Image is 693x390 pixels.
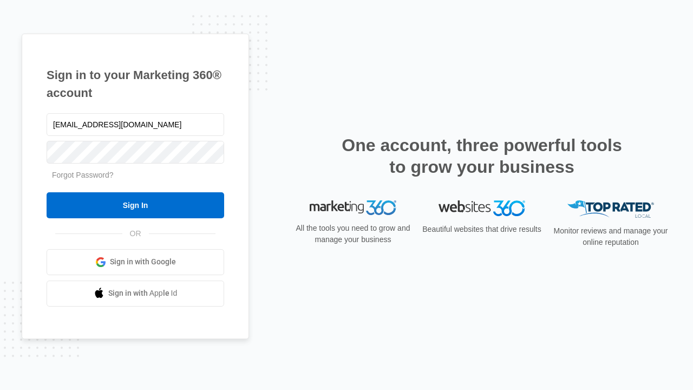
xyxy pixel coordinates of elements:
[108,288,178,299] span: Sign in with Apple Id
[47,281,224,307] a: Sign in with Apple Id
[292,223,414,245] p: All the tools you need to grow and manage your business
[550,225,671,248] p: Monitor reviews and manage your online reputation
[47,66,224,102] h1: Sign in to your Marketing 360® account
[421,224,542,235] p: Beautiful websites that drive results
[122,228,149,239] span: OR
[47,192,224,218] input: Sign In
[47,249,224,275] a: Sign in with Google
[338,134,625,178] h2: One account, three powerful tools to grow your business
[110,256,176,268] span: Sign in with Google
[567,200,654,218] img: Top Rated Local
[310,200,396,216] img: Marketing 360
[52,171,114,179] a: Forgot Password?
[47,113,224,136] input: Email
[439,200,525,216] img: Websites 360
